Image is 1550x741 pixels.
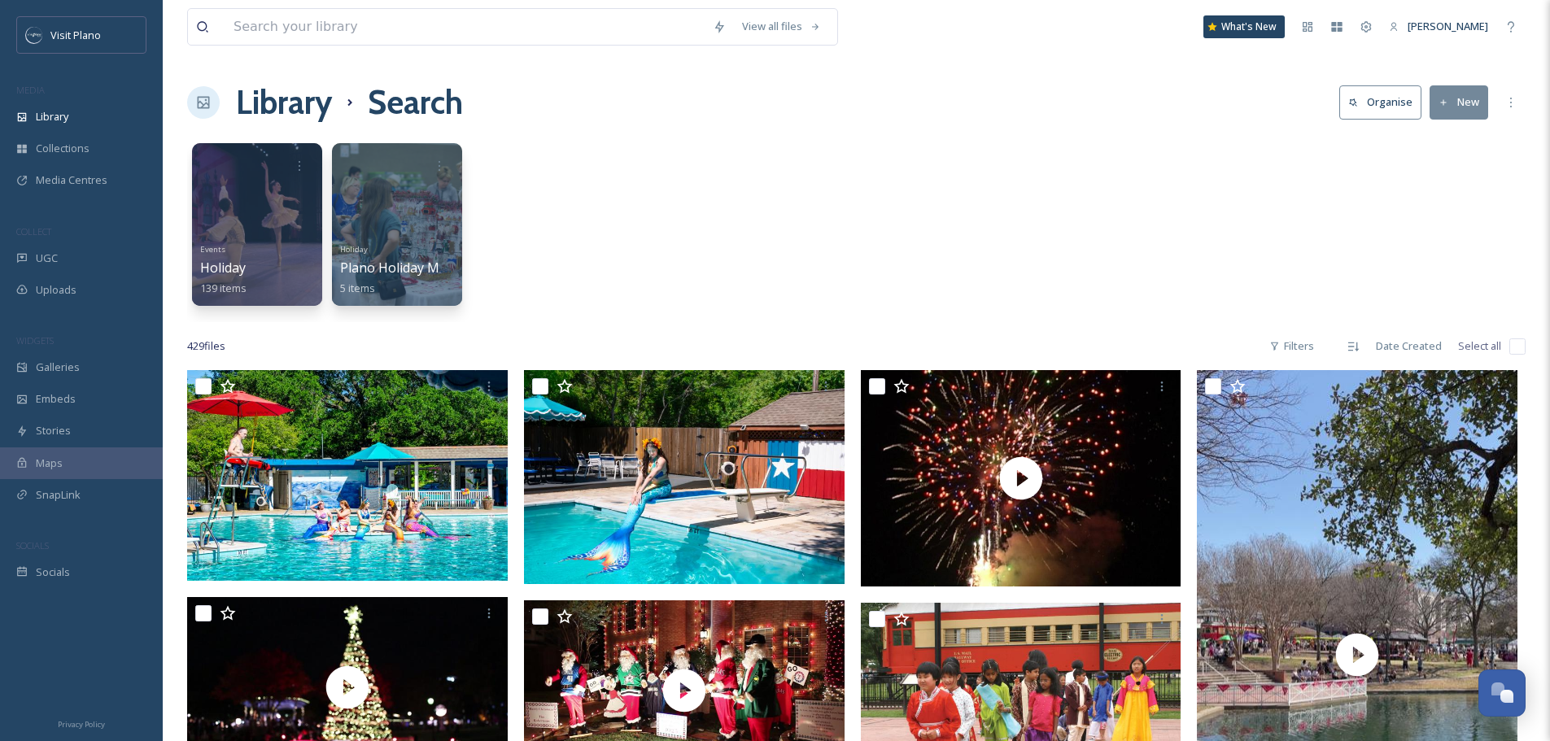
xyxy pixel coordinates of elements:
[340,244,368,255] span: Holiday
[200,259,246,277] span: Holiday
[36,282,76,298] span: Uploads
[734,11,829,42] a: View all files
[16,84,45,96] span: MEDIA
[36,423,71,438] span: Stories
[16,539,49,551] span: SOCIALS
[1368,330,1450,362] div: Date Created
[861,370,1181,586] img: thumbnail
[1203,15,1285,38] a: What's New
[36,172,107,188] span: Media Centres
[1430,85,1488,119] button: New
[36,251,58,266] span: UGC
[1381,11,1496,42] a: [PERSON_NAME]
[236,78,332,127] a: Library
[16,225,51,238] span: COLLECT
[26,27,42,43] img: images.jpeg
[1458,338,1501,354] span: Select all
[225,9,705,45] input: Search your library
[1408,19,1488,33] span: [PERSON_NAME]
[36,141,90,156] span: Collections
[36,564,70,580] span: Socials
[58,719,105,730] span: Privacy Policy
[187,338,225,354] span: 429 file s
[50,28,101,42] span: Visit Plano
[36,455,63,471] span: Maps
[200,244,225,255] span: Events
[36,360,80,375] span: Galleries
[340,259,472,277] span: Plano Holiday Market
[16,334,54,347] span: WIDGETS
[36,487,81,503] span: SnapLink
[340,281,375,295] span: 5 items
[368,78,463,127] h1: Search
[200,281,247,295] span: 139 items
[36,109,68,124] span: Library
[1478,669,1526,717] button: Open Chat
[36,391,76,407] span: Embeds
[1261,330,1322,362] div: Filters
[200,240,247,295] a: EventsHoliday139 items
[58,713,105,733] a: Privacy Policy
[340,240,472,295] a: HolidayPlano Holiday Market5 items
[187,370,508,581] img: The Texas Pool (3).jpg
[524,370,845,584] img: The Texas Pool (1).jpg
[1339,85,1421,119] button: Organise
